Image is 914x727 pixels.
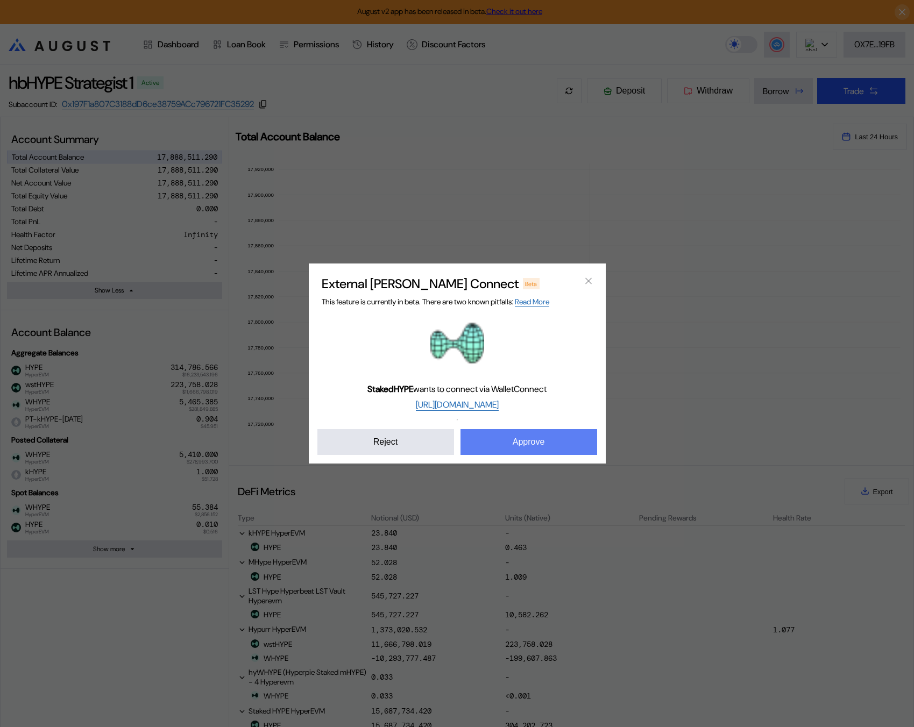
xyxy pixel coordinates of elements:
a: [URL][DOMAIN_NAME] [416,399,499,411]
img: StakedHYPE logo [430,316,484,370]
span: wants to connect via WalletConnect [367,383,547,395]
div: Beta [523,278,540,289]
button: Approve [460,429,597,455]
h2: External [PERSON_NAME] Connect [322,275,519,292]
a: Read More [515,297,549,307]
span: This feature is currently in beta. There are two known pitfalls: [322,297,549,307]
b: StakedHYPE [367,383,413,395]
button: Reject [317,429,454,455]
button: close modal [580,272,597,289]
